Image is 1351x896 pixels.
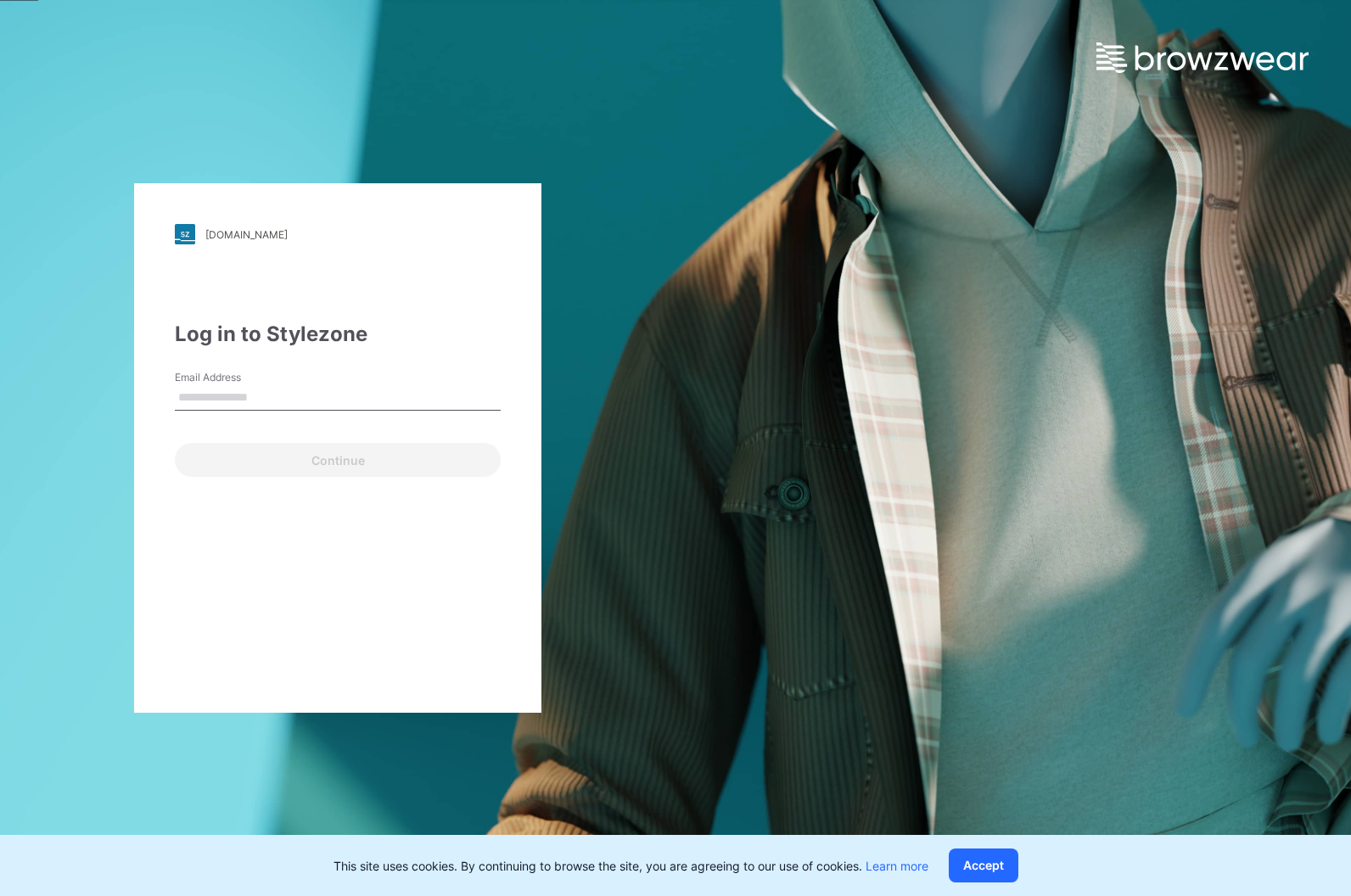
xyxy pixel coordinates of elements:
div: [DOMAIN_NAME] [205,228,288,241]
a: Learn more [866,859,928,873]
div: Log in to Stylezone [175,319,501,350]
a: [DOMAIN_NAME] [175,224,501,244]
img: browzwear-logo.e42bd6dac1945053ebaf764b6aa21510.svg [1096,42,1309,73]
p: This site uses cookies. By continuing to browse the site, you are agreeing to our use of cookies. [334,857,928,875]
button: Accept [949,848,1018,882]
img: stylezone-logo.562084cfcfab977791bfbf7441f1a819.svg [175,224,195,244]
label: Email Address [175,370,294,385]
